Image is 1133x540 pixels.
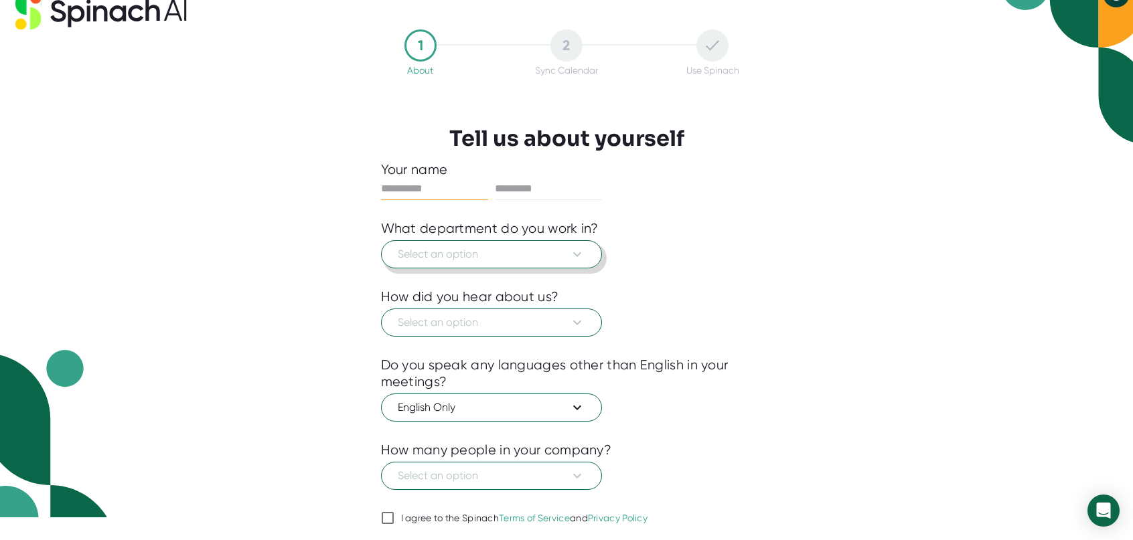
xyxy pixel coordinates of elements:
[401,513,648,525] div: I agree to the Spinach and
[398,314,585,331] span: Select an option
[449,126,684,151] h3: Tell us about yourself
[381,288,559,305] div: How did you hear about us?
[398,468,585,484] span: Select an option
[381,393,602,422] button: English Only
[588,513,648,523] a: Privacy Policy
[381,240,602,268] button: Select an option
[1087,494,1120,527] div: Open Intercom Messenger
[686,65,739,76] div: Use Spinach
[550,29,583,62] div: 2
[398,399,585,416] span: English Only
[499,513,570,523] a: Terms of Service
[381,462,602,490] button: Select an option
[407,65,433,76] div: About
[381,161,753,178] div: Your name
[381,308,602,337] button: Select an option
[404,29,437,62] div: 1
[535,65,598,76] div: Sync Calendar
[381,220,599,237] div: What department do you work in?
[381,357,753,390] div: Do you speak any languages other than English in your meetings?
[381,442,612,458] div: How many people in your company?
[398,246,585,262] span: Select an option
